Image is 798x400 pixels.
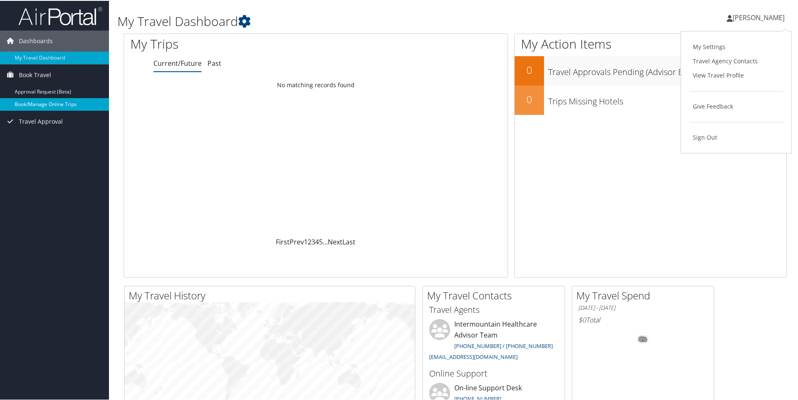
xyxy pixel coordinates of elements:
span: Dashboards [19,30,53,51]
a: 0Travel Approvals Pending (Advisor Booked) [515,55,786,85]
a: Current/Future [153,58,202,67]
h3: Travel Agents [429,303,558,315]
h2: My Travel Contacts [427,288,565,302]
a: Travel Agency Contacts [689,53,783,68]
a: 3 [311,236,315,246]
tspan: 0% [640,336,646,341]
a: 4 [315,236,319,246]
a: 0Trips Missing Hotels [515,85,786,114]
span: [PERSON_NAME] [733,12,785,21]
a: [PERSON_NAME] [727,4,793,29]
a: First [276,236,290,246]
a: Give Feedback [689,99,783,113]
li: Intermountain Healthcare Advisor Team [425,318,562,363]
span: Book Travel [19,64,51,85]
a: Prev [290,236,304,246]
h1: My Action Items [515,34,786,52]
a: 2 [308,236,311,246]
a: 5 [319,236,323,246]
a: My Settings [689,39,783,53]
h3: Travel Approvals Pending (Advisor Booked) [548,61,786,77]
h6: [DATE] - [DATE] [578,303,707,311]
a: Past [207,58,221,67]
img: airportal-logo.png [18,5,102,25]
a: Next [328,236,342,246]
span: … [323,236,328,246]
h2: My Travel History [129,288,415,302]
td: No matching records found [124,77,508,92]
a: Sign Out [689,130,783,144]
a: [PHONE_NUMBER] / [PHONE_NUMBER] [454,341,553,349]
a: [EMAIL_ADDRESS][DOMAIN_NAME] [429,352,518,360]
h6: Total [578,314,707,324]
a: 1 [304,236,308,246]
h1: My Trips [130,34,342,52]
a: View Travel Profile [689,68,783,82]
h2: 0 [515,91,544,106]
span: $0 [578,314,586,324]
span: Travel Approval [19,110,63,131]
h2: 0 [515,62,544,76]
h1: My Travel Dashboard [117,12,568,29]
h3: Online Support [429,367,558,379]
h3: Trips Missing Hotels [548,91,786,106]
a: Last [342,236,355,246]
h2: My Travel Spend [576,288,714,302]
